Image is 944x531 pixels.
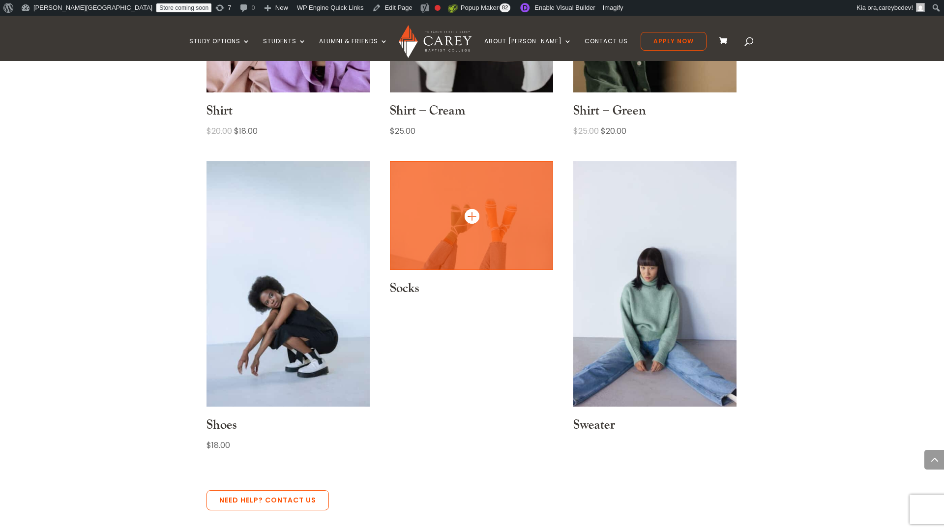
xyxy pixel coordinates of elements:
bdi: 20.00 [601,125,626,137]
div: Focus keyphrase not set [435,5,441,11]
bdi: 18.00 [234,125,258,137]
span: careybcdev [879,4,911,11]
h2: Shirt – Cream [390,97,553,125]
span: $ [601,125,606,137]
span: $ [234,125,239,137]
img: Socks [390,161,553,270]
a: Need Help? Contact Us [206,490,329,511]
a: About [PERSON_NAME] [484,38,572,61]
a: Store coming soon [156,3,211,12]
a: SweaterSweater [573,161,737,439]
span: $ [390,125,395,137]
span: $ [206,440,211,451]
img: Shoes [206,161,370,407]
bdi: 25.00 [573,125,599,137]
a: ShoesShoes $18.00 [206,161,370,452]
h2: Sweater [573,411,737,439]
h2: Shoes [206,411,370,439]
span: $ [573,125,578,137]
a: Contact Us [585,38,628,61]
h2: Socks [390,274,553,302]
a: Alumni & Friends [319,38,388,61]
bdi: 18.00 [206,440,230,451]
a: Study Options [189,38,250,61]
h2: Shirt – Green [573,97,737,125]
a: SocksSocks [390,161,553,302]
bdi: 20.00 [206,125,232,137]
bdi: 25.00 [390,125,415,137]
img: Sweater [573,161,737,407]
h2: Shirt [206,97,370,125]
img: Carey Baptist College [399,25,471,58]
span: 82 [500,3,510,12]
a: Students [263,38,306,61]
a: Apply Now [641,32,707,51]
span: $ [206,125,211,137]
